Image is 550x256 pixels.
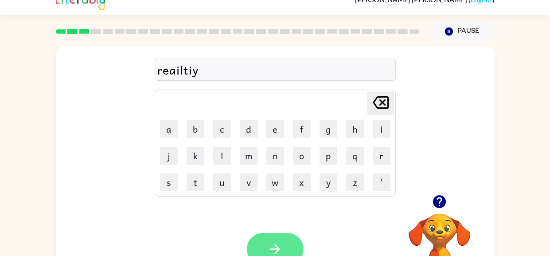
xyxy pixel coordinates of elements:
[187,173,204,191] button: t
[266,147,284,165] button: n
[346,147,364,165] button: q
[293,173,311,191] button: x
[373,147,390,165] button: r
[293,120,311,138] button: f
[157,60,393,79] div: reailtiy
[240,147,257,165] button: m
[346,173,364,191] button: z
[320,147,337,165] button: p
[266,173,284,191] button: w
[240,120,257,138] button: d
[213,173,231,191] button: u
[373,173,390,191] button: '
[160,173,178,191] button: s
[266,120,284,138] button: e
[373,120,390,138] button: i
[213,120,231,138] button: c
[187,147,204,165] button: k
[160,120,178,138] button: a
[293,147,311,165] button: o
[320,173,337,191] button: y
[320,120,337,138] button: g
[213,147,231,165] button: l
[240,173,257,191] button: v
[187,120,204,138] button: b
[346,120,364,138] button: h
[160,147,178,165] button: j
[430,21,495,42] button: Pause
